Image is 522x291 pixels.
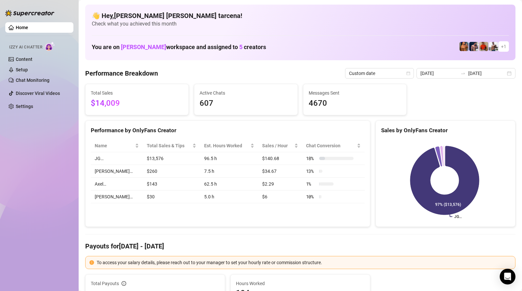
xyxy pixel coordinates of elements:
[91,178,143,191] td: Axel…
[454,214,462,219] text: JG…
[89,260,94,265] span: exclamation-circle
[91,89,183,97] span: Total Sales
[147,142,191,149] span: Total Sales & Tips
[309,89,401,97] span: Messages Sent
[262,142,293,149] span: Sales / Hour
[91,97,183,110] span: $14,009
[469,42,478,51] img: Axel
[239,44,242,50] span: 5
[16,104,33,109] a: Settings
[460,71,466,76] span: to
[236,280,365,287] span: Hours Worked
[306,155,317,162] span: 18 %
[143,165,201,178] td: $260
[460,71,466,76] span: swap-right
[200,191,258,203] td: 5.0 h
[92,44,266,51] h1: You are on workspace and assigned to creators
[258,165,302,178] td: $34.67
[9,44,42,50] span: Izzy AI Chatter
[97,259,511,266] div: To access your salary details, please reach out to your manager to set your hourly rate or commis...
[143,152,201,165] td: $13,576
[91,139,143,152] th: Name
[489,42,498,51] img: JUSTIN
[501,43,506,50] span: + 1
[200,178,258,191] td: 62.5 h
[420,70,458,77] input: Start date
[91,165,143,178] td: [PERSON_NAME]…
[200,97,292,110] span: 607
[45,42,55,51] img: AI Chatter
[479,42,488,51] img: Justin
[302,139,365,152] th: Chat Conversion
[143,178,201,191] td: $143
[121,44,166,50] span: [PERSON_NAME]
[500,269,515,284] div: Open Intercom Messenger
[381,126,510,135] div: Sales by OnlyFans Creator
[200,152,258,165] td: 96.5 h
[306,142,356,149] span: Chat Conversion
[91,191,143,203] td: [PERSON_NAME]…
[204,142,249,149] div: Est. Hours Worked
[85,69,158,78] h4: Performance Breakdown
[85,242,515,251] h4: Payouts for [DATE] - [DATE]
[258,139,302,152] th: Sales / Hour
[459,42,469,51] img: JG
[258,178,302,191] td: $2.29
[91,152,143,165] td: JG…
[95,142,134,149] span: Name
[92,11,509,20] h4: 👋 Hey, [PERSON_NAME] [PERSON_NAME] tarcena !
[258,191,302,203] td: $6
[200,165,258,178] td: 7.5 h
[306,180,317,188] span: 1 %
[306,168,317,175] span: 13 %
[16,91,60,96] a: Discover Viral Videos
[200,89,292,97] span: Active Chats
[143,191,201,203] td: $30
[143,139,201,152] th: Total Sales & Tips
[258,152,302,165] td: $140.68
[406,71,410,75] span: calendar
[5,10,54,16] img: logo-BBDzfeDw.svg
[91,126,365,135] div: Performance by OnlyFans Creator
[16,57,32,62] a: Content
[16,67,28,72] a: Setup
[306,193,317,200] span: 10 %
[122,281,126,286] span: info-circle
[92,20,509,27] span: Check what you achieved this month
[309,97,401,110] span: 4670
[349,68,410,78] span: Custom date
[468,70,506,77] input: End date
[16,25,28,30] a: Home
[16,78,49,83] a: Chat Monitoring
[91,280,119,287] span: Total Payouts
